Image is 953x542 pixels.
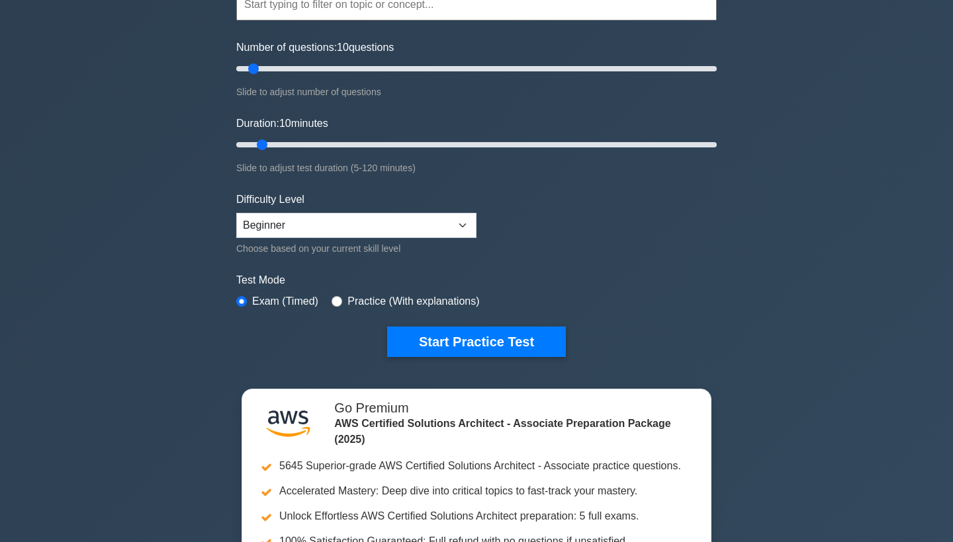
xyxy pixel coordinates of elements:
[252,293,318,309] label: Exam (Timed)
[236,192,304,208] label: Difficulty Level
[337,42,349,53] span: 10
[236,84,717,100] div: Slide to adjust number of questions
[347,293,479,309] label: Practice (With explanations)
[236,272,717,288] label: Test Mode
[236,40,394,56] label: Number of questions: questions
[279,118,291,129] span: 10
[236,116,328,132] label: Duration: minutes
[387,327,566,357] button: Start Practice Test
[236,160,717,176] div: Slide to adjust test duration (5-120 minutes)
[236,241,476,256] div: Choose based on your current skill level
